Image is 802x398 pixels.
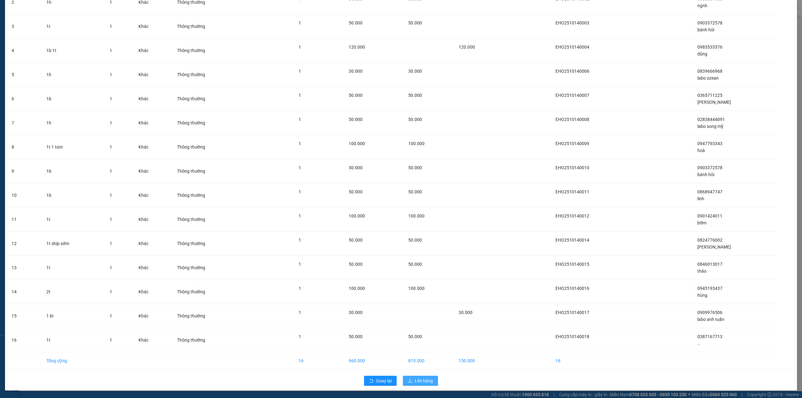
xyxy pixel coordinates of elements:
[7,328,41,352] td: 16
[172,256,245,280] td: Thông thường
[133,87,172,111] td: Khác
[110,289,112,294] span: 1
[408,117,422,122] span: 50.000
[403,376,438,386] button: uploadLên hàng
[110,313,112,318] span: 1
[697,317,724,322] span: labo anh tuấn
[697,69,722,74] span: 0839666968
[299,334,301,339] span: 1
[697,196,704,201] span: linh
[41,328,105,352] td: 1t
[349,189,362,194] span: 50.000
[299,165,301,170] span: 1
[41,232,105,256] td: 1t ship sớm
[697,100,731,105] span: [PERSON_NAME]
[41,87,105,111] td: 1b
[369,379,373,384] span: rollback
[555,69,589,74] span: EHO2510140006
[133,111,172,135] td: Khác
[172,280,245,304] td: Thông thường
[294,352,343,369] td: 16
[697,148,705,153] span: hoà
[299,262,301,267] span: 1
[299,310,301,315] span: 1
[349,141,365,146] span: 100.000
[7,39,41,63] td: 4
[697,310,722,315] span: 0909976506
[172,63,245,87] td: Thông thường
[555,165,589,170] span: EHO2510140010
[133,159,172,183] td: Khác
[555,141,589,146] span: EHO2510140009
[133,39,172,63] td: Khác
[349,69,362,74] span: 30.000
[41,14,105,39] td: 1t
[697,165,722,170] span: 0903372578
[7,304,41,328] td: 15
[697,244,731,249] span: [PERSON_NAME]
[172,111,245,135] td: Thông thường
[299,189,301,194] span: 1
[349,310,362,315] span: 30.000
[697,262,722,267] span: 0846013017
[133,183,172,207] td: Khác
[349,20,362,25] span: 50.000
[454,352,504,369] td: 150.000
[110,193,112,198] span: 1
[415,377,433,384] span: Lên hàng
[349,45,365,50] span: 120.000
[408,189,422,194] span: 50.000
[7,63,41,87] td: 5
[41,111,105,135] td: 1h
[110,120,112,125] span: 1
[110,265,112,270] span: 1
[697,213,722,218] span: 0901424011
[403,352,454,369] td: 810.000
[349,93,362,98] span: 50.000
[408,286,424,291] span: 100.000
[133,135,172,159] td: Khác
[172,135,245,159] td: Thông thường
[41,207,105,232] td: 1t
[172,232,245,256] td: Thông thường
[41,256,105,280] td: 1t
[697,334,722,339] span: 0387167713
[408,69,422,74] span: 30.000
[41,183,105,207] td: 1b
[555,286,589,291] span: EHO2510140016
[172,304,245,328] td: Thông thường
[7,14,41,39] td: 3
[408,238,422,243] span: 50.000
[299,93,301,98] span: 1
[697,51,707,56] span: dũng
[299,213,301,218] span: 1
[133,280,172,304] td: Khác
[41,63,105,87] td: 1h
[7,183,41,207] td: 10
[133,304,172,328] td: Khác
[408,141,424,146] span: 100.000
[110,72,112,77] span: 1
[408,379,412,384] span: upload
[299,141,301,146] span: 1
[41,352,105,369] td: Tổng cộng
[408,262,422,267] span: 50.000
[7,135,41,159] td: 8
[459,45,475,50] span: 120.000
[697,3,707,8] span: ngnh
[41,39,105,63] td: 1b 1t
[7,87,41,111] td: 6
[172,328,245,352] td: Thông thường
[133,207,172,232] td: Khác
[172,39,245,63] td: Thông thường
[555,238,589,243] span: EHO2510140014
[555,213,589,218] span: EHO2510140012
[299,45,301,50] span: 1
[459,310,472,315] span: 30.000
[697,172,714,177] span: bánh hỏi
[7,280,41,304] td: 14
[133,328,172,352] td: Khác
[550,352,635,369] td: 16
[7,256,41,280] td: 13
[697,220,706,225] span: bờm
